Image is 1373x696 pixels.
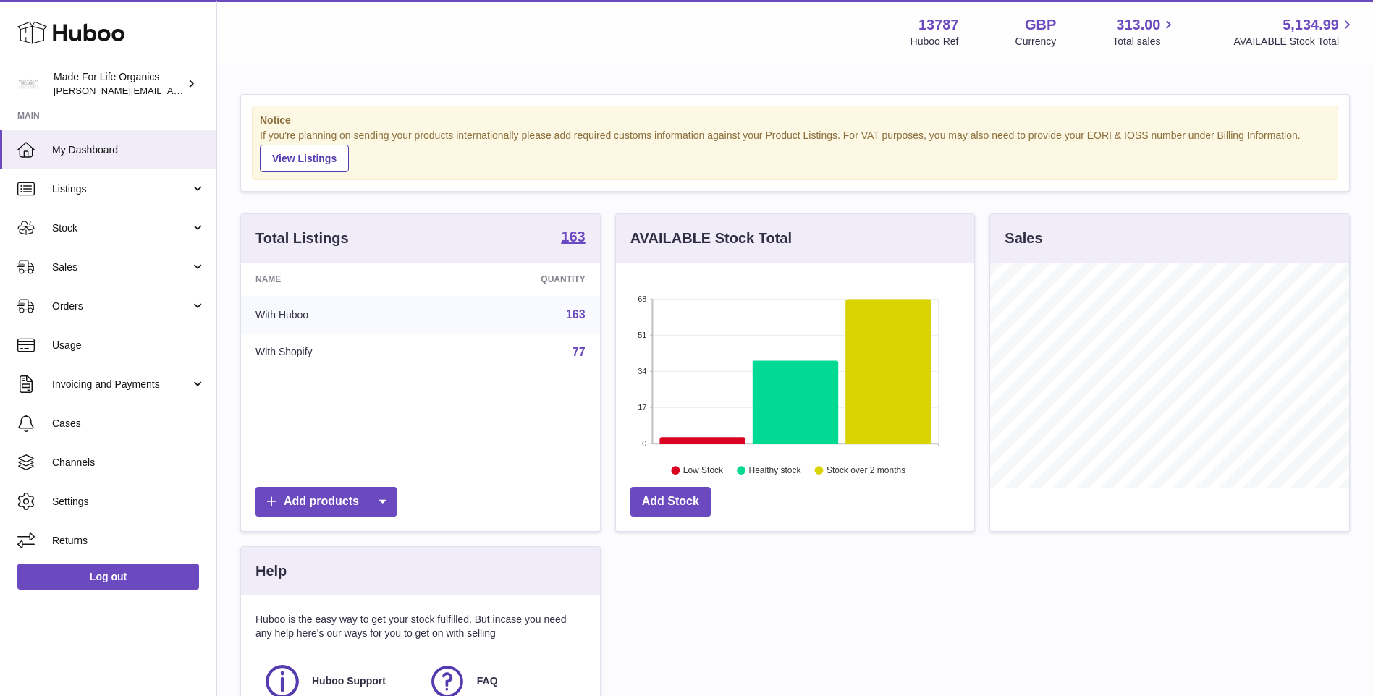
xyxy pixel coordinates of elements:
div: If you're planning on sending your products internationally please add required customs informati... [260,129,1330,172]
text: 68 [638,294,646,303]
span: Channels [52,456,206,470]
h3: Help [255,561,287,581]
th: Name [241,263,434,296]
text: 51 [638,331,646,339]
a: 77 [573,346,586,358]
span: AVAILABLE Stock Total [1233,35,1356,48]
span: 5,134.99 [1283,15,1339,35]
th: Quantity [434,263,599,296]
a: Add Stock [630,487,711,517]
div: Currency [1015,35,1057,48]
text: 0 [642,439,646,448]
span: FAQ [477,674,498,688]
div: Huboo Ref [911,35,959,48]
img: geoff.winwood@madeforlifeorganics.com [17,73,39,95]
span: Usage [52,339,206,352]
td: With Huboo [241,296,434,334]
span: Huboo Support [312,674,386,688]
p: Huboo is the easy way to get your stock fulfilled. But incase you need any help here's our ways f... [255,613,586,640]
td: With Shopify [241,334,434,371]
text: 17 [638,403,646,412]
strong: Notice [260,114,1330,127]
a: Add products [255,487,397,517]
span: Cases [52,417,206,430]
span: Invoicing and Payments [52,378,190,391]
span: Returns [52,534,206,548]
span: [PERSON_NAME][EMAIL_ADDRESS][PERSON_NAME][DOMAIN_NAME] [54,85,368,96]
strong: 163 [561,229,585,244]
a: 163 [566,308,586,321]
a: View Listings [260,145,349,172]
a: Log out [17,564,199,590]
span: 313.00 [1116,15,1160,35]
span: Stock [52,221,190,235]
span: Total sales [1112,35,1177,48]
h3: Total Listings [255,229,349,248]
span: Orders [52,300,190,313]
a: 313.00 Total sales [1112,15,1177,48]
div: Made For Life Organics [54,70,184,98]
span: Settings [52,495,206,509]
text: Low Stock [683,465,724,475]
strong: GBP [1025,15,1056,35]
strong: 13787 [918,15,959,35]
span: Sales [52,260,190,274]
text: Stock over 2 months [827,465,905,475]
h3: AVAILABLE Stock Total [630,229,792,248]
a: 5,134.99 AVAILABLE Stock Total [1233,15,1356,48]
span: Listings [52,182,190,196]
text: 34 [638,367,646,375]
text: Healthy stock [748,465,801,475]
span: My Dashboard [52,143,206,157]
a: 163 [561,229,585,247]
h3: Sales [1005,229,1042,248]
